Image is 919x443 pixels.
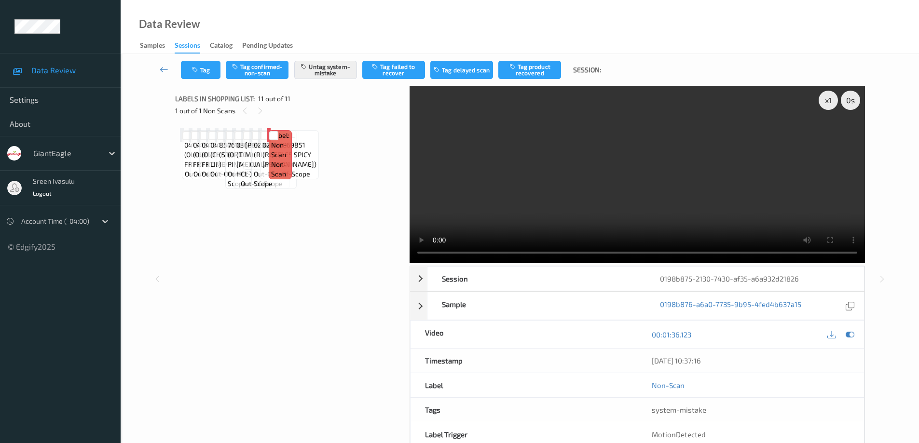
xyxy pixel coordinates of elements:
div: 1 out of 1 Non Scans [175,105,403,117]
span: out-of-scope [210,169,252,179]
span: Session: [573,65,601,75]
div: Video [411,321,637,348]
button: Untag system-mistake [294,61,357,79]
span: Label: 04154800007 (CHERRY LIMEADE ) [210,131,253,169]
a: 0198b876-a6a0-7735-9b95-4fed4b637a15 [660,299,801,312]
div: Samples [140,40,165,53]
a: Pending Updates [242,39,302,53]
span: 11 out of 11 [258,94,290,104]
span: Label: 85000193400 (STRAWBERRIES ) [219,131,271,169]
a: Non-Scan [652,380,685,390]
span: Label: 02840051771 (RUFFLES JALAPENO R) [254,131,294,169]
a: Catalog [210,39,242,53]
span: out-of-scope [250,160,292,169]
span: out-of-scope [228,169,269,188]
div: Pending Updates [242,40,293,53]
span: out-of-scope [202,169,244,179]
div: Session0198b875-2130-7430-af35-a6a932d21826 [410,266,864,291]
div: Tags [411,398,637,422]
span: Label: 03680039139 (TC [MEDICAL_DATA] HCL ) [236,131,288,179]
span: Label: Non-Scan [271,131,289,160]
span: out-of-scope [185,169,227,179]
div: Sessions [175,40,200,54]
div: Session [427,267,645,291]
a: Sessions [175,39,210,54]
div: Timestamp [411,349,637,373]
div: Data Review [139,19,200,29]
span: Label: 04154875092 (OUTSHINE FRT BARS ) [202,131,244,169]
span: Label: 04154861404 (OUTSHINE FRT BARS ) [193,131,236,169]
div: Catalog [210,40,233,53]
span: Label: 04154861404 (OUTSHINE FRT BARS ) [184,131,227,169]
div: [DATE] 10:37:16 [652,356,850,365]
span: Labels in shopping list: [175,94,255,104]
span: out-of-scope [193,169,235,179]
div: Sample [427,292,645,320]
button: Tag confirmed-non-scan [226,61,288,79]
button: Tag product recovered [498,61,561,79]
div: Label [411,373,637,397]
span: Label: 02840069851 (RUFFLES SPICY [PERSON_NAME]) [262,131,316,169]
span: Label: 4017 (APL [PERSON_NAME] M) [245,131,297,160]
div: Sample0198b876-a6a0-7735-9b95-4fed4b637a15 [410,292,864,320]
span: Label: 76163520366 (ORG BLUES PINTS ) [228,131,269,169]
span: out-of-scope [241,179,283,188]
button: Tag [181,61,220,79]
a: 00:01:36.123 [652,330,691,339]
div: 0198b875-2130-7430-af35-a6a932d21826 [645,267,864,291]
span: out-of-scope [224,169,266,179]
a: Samples [140,39,175,53]
button: Tag failed to recover [362,61,425,79]
div: x 1 [819,91,838,110]
div: 0 s [841,91,860,110]
span: out-of-scope [254,169,294,188]
span: non-scan [271,160,289,179]
span: system-mistake [652,405,706,414]
button: Tag delayed scan [430,61,493,79]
